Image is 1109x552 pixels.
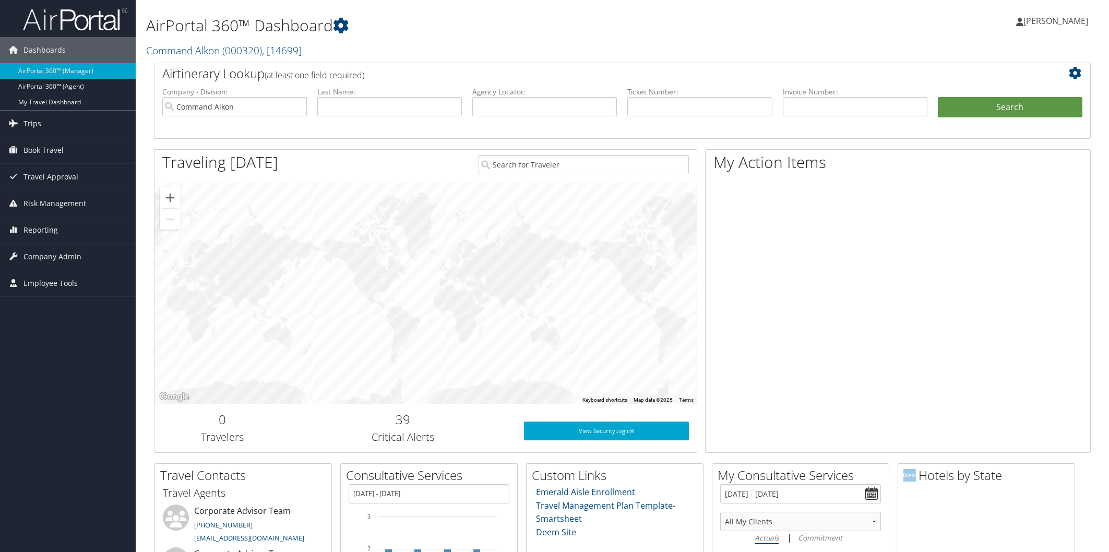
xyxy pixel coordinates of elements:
[627,87,772,97] label: Ticket Number:
[367,545,371,551] tspan: 2
[536,486,635,498] a: Emerald Aisle Enrollment
[679,397,694,403] a: Terms (opens in new tab)
[23,111,41,137] span: Trips
[367,513,371,520] tspan: 3
[23,190,86,217] span: Risk Management
[23,37,66,63] span: Dashboards
[903,469,916,482] img: domo-logo.png
[146,15,781,37] h1: AirPortal 360™ Dashboard
[163,486,324,500] h3: Travel Agents
[536,500,675,525] a: Travel Management Plan Template- Smartsheet
[162,151,278,173] h1: Traveling [DATE]
[524,422,689,440] a: View SecurityLogic®
[162,87,307,97] label: Company - Division:
[160,209,181,230] button: Zoom out
[157,390,192,404] a: Open this area in Google Maps (opens a new window)
[720,531,881,544] div: |
[162,411,282,428] h2: 0
[798,533,842,543] i: Commitment
[298,411,508,428] h2: 39
[634,397,673,403] span: Map data ©2025
[1016,5,1099,37] a: [PERSON_NAME]
[582,397,627,404] button: Keyboard shortcuts
[706,151,1090,173] h1: My Action Items
[262,43,302,57] span: , [ 14699 ]
[479,155,689,174] input: Search for Traveler
[222,43,262,57] span: ( 000320 )
[903,466,1075,484] h2: Hotels by State
[783,87,927,97] label: Invoice Number:
[158,505,329,547] li: Corporate Advisor Team
[346,466,517,484] h2: Consultative Services
[23,7,127,31] img: airportal-logo.png
[317,87,462,97] label: Last Name:
[160,187,181,208] button: Zoom in
[194,533,304,543] a: [EMAIL_ADDRESS][DOMAIN_NAME]
[536,526,576,538] a: Deem Site
[160,466,331,484] h2: Travel Contacts
[194,520,253,530] a: [PHONE_NUMBER]
[162,65,1005,82] h2: Airtinerary Lookup
[23,217,58,243] span: Reporting
[532,466,703,484] h2: Custom Links
[1023,15,1088,27] span: [PERSON_NAME]
[755,533,779,543] i: Actuals
[472,87,617,97] label: Agency Locator:
[23,137,64,163] span: Book Travel
[23,164,78,190] span: Travel Approval
[23,244,81,270] span: Company Admin
[157,390,192,404] img: Google
[23,270,78,296] span: Employee Tools
[298,430,508,445] h3: Critical Alerts
[938,97,1082,118] button: Search
[162,430,282,445] h3: Travelers
[718,466,889,484] h2: My Consultative Services
[146,43,302,57] a: Command Alkon
[265,69,364,81] span: (at least one field required)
